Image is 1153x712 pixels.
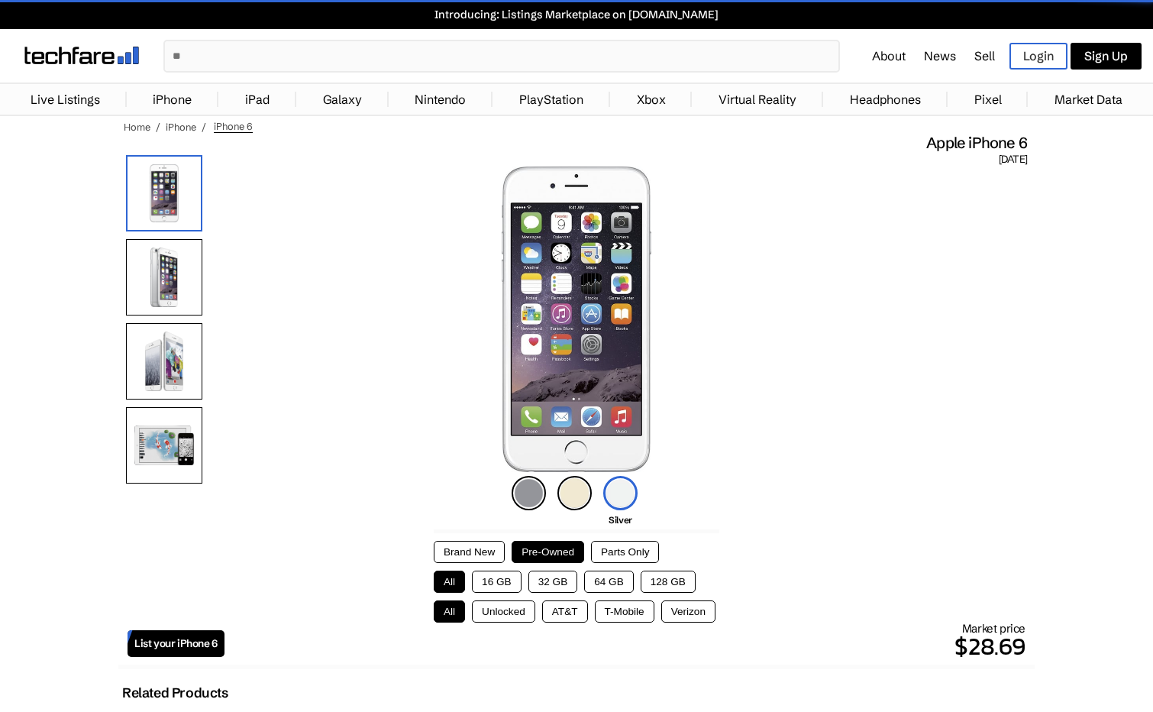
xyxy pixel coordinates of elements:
button: 32 GB [528,571,578,593]
button: All [434,571,465,593]
a: Pixel [967,84,1009,115]
a: About [872,48,906,63]
a: Virtual Reality [711,84,804,115]
a: Xbox [629,84,673,115]
a: PlayStation [512,84,591,115]
a: News [924,48,956,63]
button: AT&T [542,600,588,623]
button: Brand New [434,541,505,563]
a: Galaxy [315,84,370,115]
img: side [126,239,202,316]
a: iPhone [145,84,199,115]
img: techfare logo [24,47,139,64]
img: iPhone 6 [502,167,651,472]
button: Verizon [661,600,715,623]
a: iPad [237,84,277,115]
a: iPhone [166,121,196,133]
a: Sell [974,48,995,63]
button: 64 GB [584,571,634,593]
span: iPhone 6 [214,120,253,133]
span: Silver [609,514,632,526]
a: Nintendo [407,84,473,115]
a: List your iPhone 6 [128,630,224,657]
img: both [126,323,202,400]
a: Introducing: Listings Marketplace on [DOMAIN_NAME] [8,8,1145,21]
img: silver-icon [603,476,638,510]
img: gold-icon [557,476,592,510]
p: $28.69 [224,628,1025,665]
a: Login [1009,43,1067,70]
button: Pre-Owned [512,541,584,563]
span: / [156,121,160,133]
a: Headphones [842,84,929,115]
span: / [202,121,206,133]
img: display [126,407,202,484]
button: Parts Only [591,541,659,563]
button: 128 GB [641,571,696,593]
span: Apple iPhone 6 [926,133,1027,153]
button: Unlocked [472,600,535,623]
button: 16 GB [472,571,522,593]
h2: Related Products [122,684,228,701]
img: space-gray-icon [512,476,546,510]
div: Market price [224,621,1025,665]
a: Live Listings [23,84,108,115]
a: Market Data [1047,84,1130,115]
button: All [434,600,465,623]
img: iPhone 6 [126,155,202,231]
span: [DATE] [999,153,1027,167]
a: Sign Up [1071,43,1142,70]
button: T-Mobile [595,600,654,623]
span: List your iPhone 6 [134,637,218,650]
a: Home [124,121,150,133]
